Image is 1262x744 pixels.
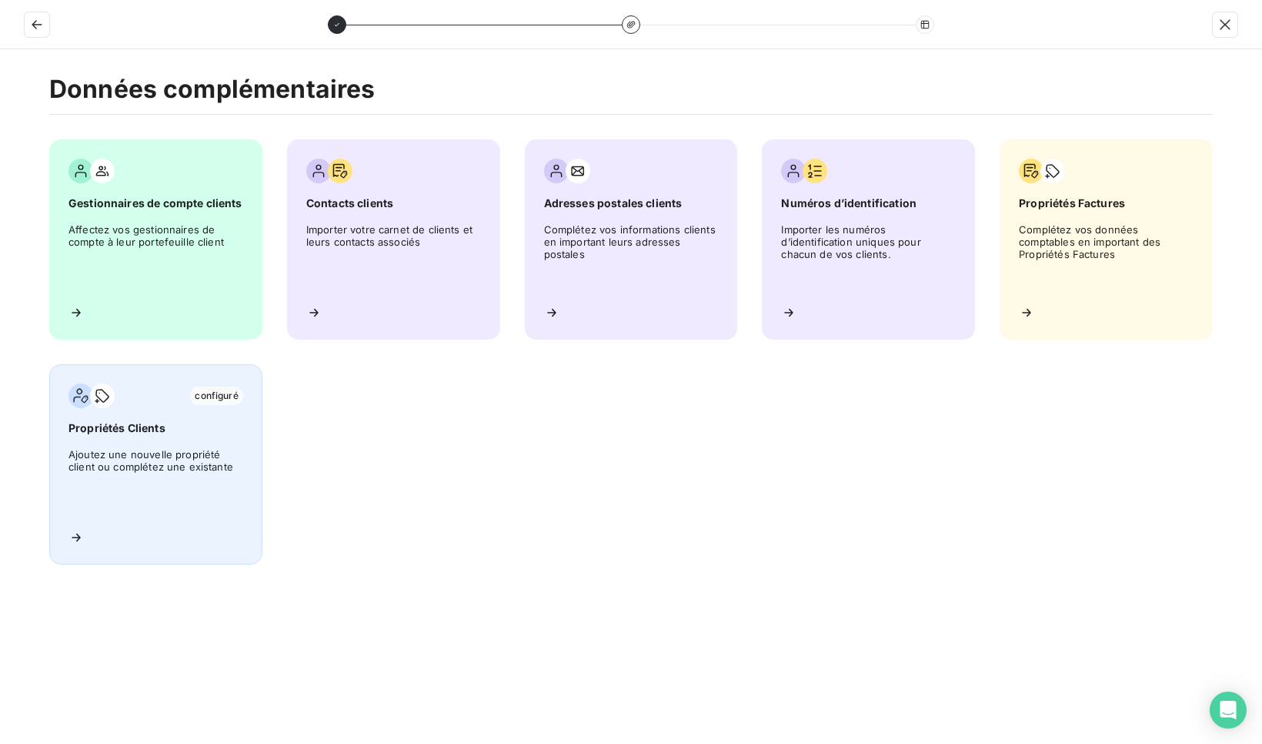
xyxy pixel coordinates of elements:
span: Complétez vos informations clients en important leurs adresses postales [544,223,719,293]
span: Complétez vos données comptables en important des Propriétés Factures [1019,223,1194,293]
span: Propriétés Factures [1019,196,1194,211]
span: Contacts clients [306,196,481,211]
span: Importer les numéros d’identification uniques pour chacun de vos clients. [781,223,956,293]
span: Adresses postales clients [544,196,719,211]
span: Affectez vos gestionnaires de compte à leur portefeuille client [68,223,243,293]
div: Open Intercom Messenger [1210,692,1247,729]
span: Gestionnaires de compte clients [68,196,243,211]
span: configuré [190,387,242,405]
span: Numéros d’identification [781,196,956,211]
h2: Données complémentaires [49,74,1213,115]
span: Propriétés Clients [68,421,243,436]
span: Importer votre carnet de clients et leurs contacts associés [306,223,481,293]
span: Ajoutez une nouvelle propriété client ou complétez une existante [68,448,243,518]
